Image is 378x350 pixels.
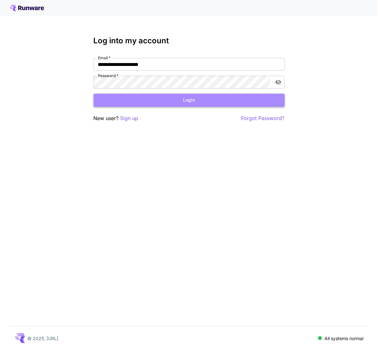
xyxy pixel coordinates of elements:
label: Email [98,55,111,61]
h3: Log into my account [94,36,285,45]
button: Forgot Password? [241,114,285,122]
label: Password [98,73,118,78]
button: toggle password visibility [273,76,284,88]
button: Login [94,94,285,107]
p: © 2025, [URL] [27,335,58,342]
p: All systems normal [325,335,363,342]
button: Sign up [120,114,139,122]
p: New user? [94,114,139,122]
